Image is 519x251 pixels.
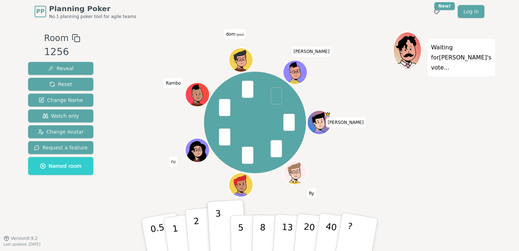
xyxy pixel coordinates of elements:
[28,109,93,122] button: Watch only
[34,144,88,151] span: Request a feature
[38,128,84,135] span: Change Avatar
[307,188,316,198] span: Click to change your name
[49,14,136,19] span: No.1 planning poker tool for agile teams
[4,242,40,246] span: Last updated: [DATE]
[226,206,244,216] span: Click to change your name
[43,112,79,120] span: Watch only
[28,141,93,154] button: Request a feature
[324,111,331,117] span: Matthew J is the host
[35,4,136,19] a: PPPlanning PokerNo.1 planning poker tool for agile teams
[49,81,72,88] span: Reset
[434,2,455,10] div: New!
[44,32,68,45] span: Room
[44,45,80,59] div: 1256
[229,49,252,71] button: Click to change your avatar
[430,5,443,18] button: New!
[28,62,93,75] button: Reveal
[169,157,178,167] span: Click to change your name
[11,236,38,241] span: Version 0.9.2
[164,78,183,88] span: Click to change your name
[36,7,44,16] span: PP
[49,4,136,14] span: Planning Poker
[235,33,244,36] span: (you)
[326,117,365,127] span: Click to change your name
[48,65,74,72] span: Reveal
[458,5,484,18] a: Log in
[292,46,331,57] span: Click to change your name
[28,157,93,175] button: Named room
[431,42,492,73] p: Waiting for [PERSON_NAME] 's vote...
[4,236,38,241] button: Version0.9.2
[39,97,83,104] span: Change Name
[28,94,93,107] button: Change Name
[215,209,223,248] p: 3
[28,125,93,138] button: Change Avatar
[28,78,93,91] button: Reset
[224,29,245,39] span: Click to change your name
[40,162,81,170] span: Named room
